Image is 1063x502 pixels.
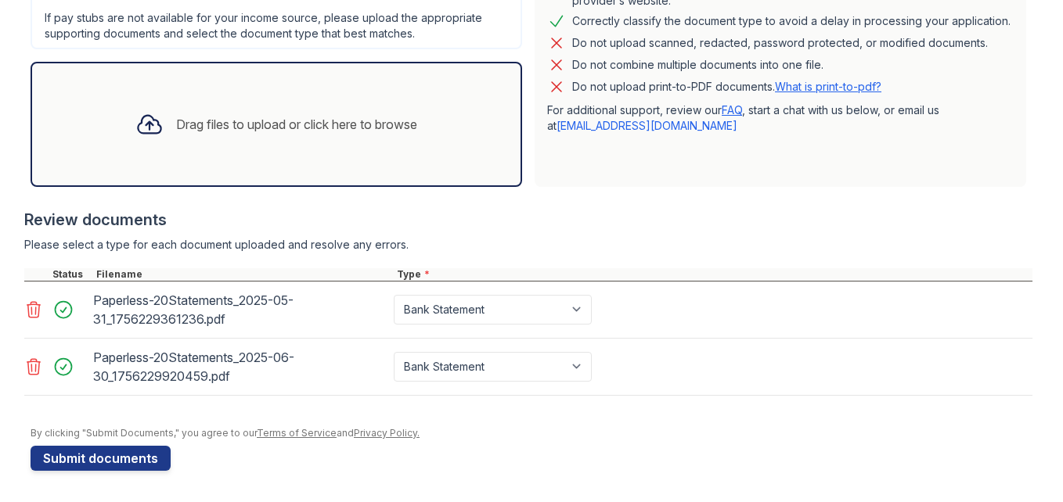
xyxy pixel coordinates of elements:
[49,268,93,281] div: Status
[31,427,1032,439] div: By clicking "Submit Documents," you agree to our and
[354,427,420,439] a: Privacy Policy.
[93,345,387,389] div: Paperless-20Statements_2025-06-30_1756229920459.pdf
[572,56,823,74] div: Do not combine multiple documents into one file.
[93,268,394,281] div: Filename
[572,12,1011,30] div: Correctly classify the document type to avoid a delay in processing your application.
[394,268,1032,281] div: Type
[31,446,171,471] button: Submit documents
[572,79,881,95] p: Do not upload print-to-PDF documents.
[722,103,742,117] a: FAQ
[24,237,1032,253] div: Please select a type for each document uploaded and resolve any errors.
[257,427,337,439] a: Terms of Service
[557,119,737,132] a: [EMAIL_ADDRESS][DOMAIN_NAME]
[572,34,988,52] div: Do not upload scanned, redacted, password protected, or modified documents.
[24,209,1032,231] div: Review documents
[93,288,387,332] div: Paperless-20Statements_2025-05-31_1756229361236.pdf
[547,102,1014,134] p: For additional support, review our , start a chat with us below, or email us at
[775,80,881,93] a: What is print-to-pdf?
[176,115,417,134] div: Drag files to upload or click here to browse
